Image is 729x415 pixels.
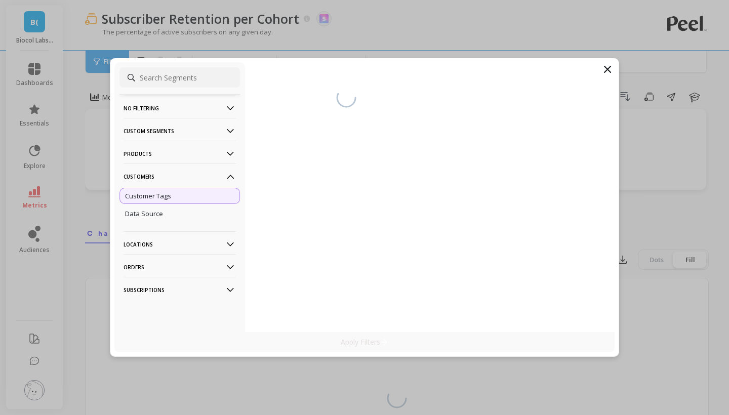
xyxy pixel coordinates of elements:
p: Custom Segments [124,118,236,144]
p: Data Source [125,209,163,218]
p: Customer Tags [125,191,171,200]
p: No filtering [124,95,236,121]
p: Subscriptions [124,277,236,303]
input: Search Segments [119,67,240,88]
p: Products [124,141,236,167]
p: Locations [124,231,236,257]
p: Orders [124,254,236,280]
p: Apply Filters [341,337,389,347]
p: Customers [124,163,236,189]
